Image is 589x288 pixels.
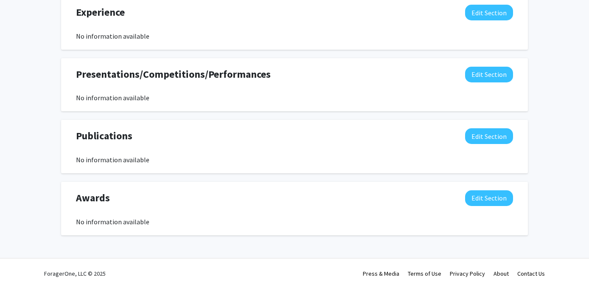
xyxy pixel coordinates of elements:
[517,270,545,277] a: Contact Us
[76,190,110,206] span: Awards
[363,270,399,277] a: Press & Media
[450,270,485,277] a: Privacy Policy
[465,67,513,82] button: Edit Presentations/Competitions/Performances
[76,155,513,165] div: No information available
[465,5,513,20] button: Edit Experience
[76,128,132,144] span: Publications
[76,67,271,82] span: Presentations/Competitions/Performances
[76,31,513,41] div: No information available
[408,270,441,277] a: Terms of Use
[465,128,513,144] button: Edit Publications
[6,250,36,282] iframe: Chat
[76,217,513,227] div: No information available
[76,93,513,103] div: No information available
[76,5,125,20] span: Experience
[465,190,513,206] button: Edit Awards
[494,270,509,277] a: About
